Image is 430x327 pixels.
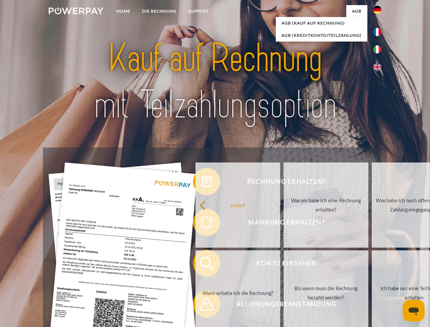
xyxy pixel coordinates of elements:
a: Home [111,5,136,17]
a: SUPPORT [182,5,215,17]
img: de [373,6,381,14]
div: Bis wann muss die Rechnung bezahlt werden? [288,284,364,302]
img: logo-powerpay-white.svg [49,7,103,14]
a: agb [346,5,367,17]
img: en [373,63,381,71]
a: AGB (Kreditkonto/Teilzahlung) [276,29,367,42]
div: Wann erhalte ich die Rechnung? [200,288,276,297]
img: title-powerpay_de.svg [65,33,365,130]
a: AGB (Kauf auf Rechnung) [276,17,367,29]
img: it [373,45,381,53]
div: zurück [200,200,276,209]
div: Warum habe ich eine Rechnung erhalten? [288,196,364,214]
iframe: Schaltfläche zum Öffnen des Messaging-Fensters [403,300,425,322]
a: DIE RECHNUNG [136,5,182,17]
img: fr [373,28,381,36]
